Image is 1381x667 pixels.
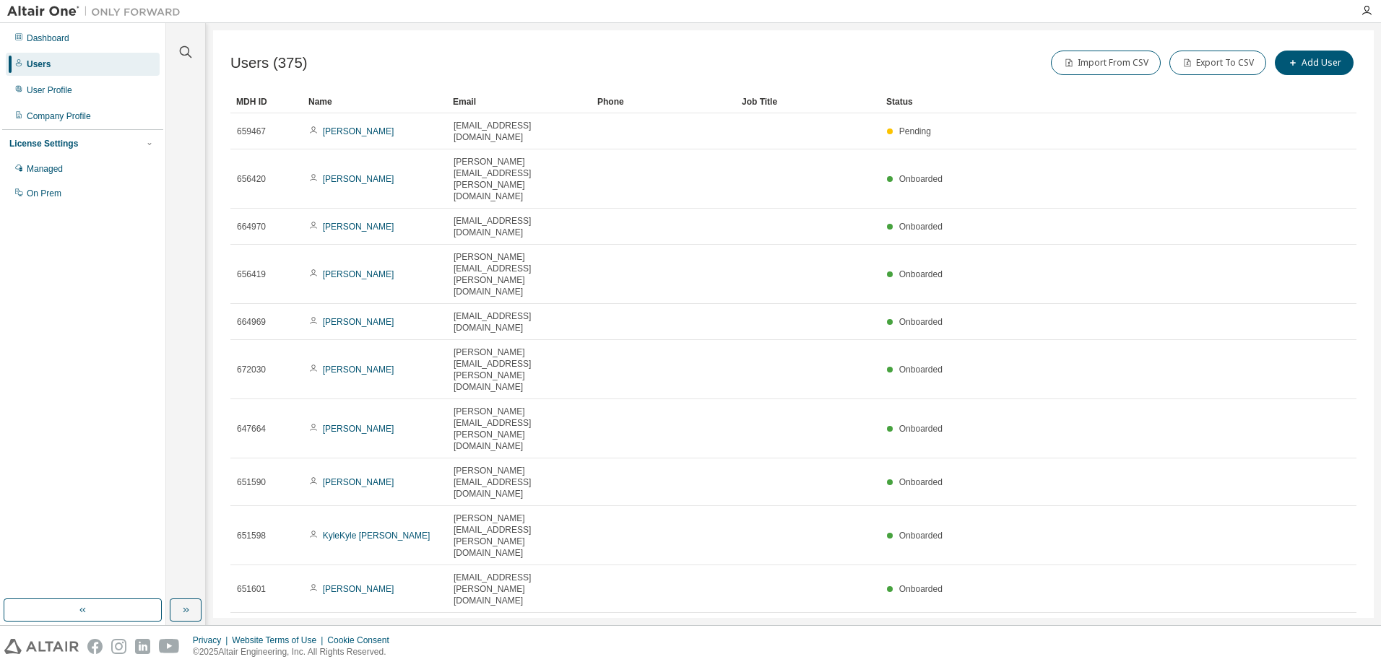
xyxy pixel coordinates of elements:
span: 659467 [237,126,266,137]
img: linkedin.svg [135,639,150,654]
span: Onboarded [899,222,943,232]
div: Name [308,90,441,113]
span: [PERSON_NAME][EMAIL_ADDRESS][PERSON_NAME][DOMAIN_NAME] [454,406,585,452]
span: Onboarded [899,317,943,327]
span: Onboarded [899,531,943,541]
span: [EMAIL_ADDRESS][DOMAIN_NAME] [454,310,585,333]
a: [PERSON_NAME] [323,126,394,136]
a: [PERSON_NAME] [323,222,394,232]
span: Onboarded [899,365,943,375]
a: KyleKyle [PERSON_NAME] [323,531,430,541]
div: Cookie Consent [327,635,397,646]
a: [PERSON_NAME] [323,424,394,434]
span: [EMAIL_ADDRESS][PERSON_NAME][DOMAIN_NAME] [454,572,585,606]
a: [PERSON_NAME] [323,317,394,327]
div: License Settings [9,138,78,149]
span: 664970 [237,221,266,232]
a: [PERSON_NAME] [323,584,394,594]
div: Company Profile [27,110,91,122]
div: Dashboard [27,32,69,44]
span: Onboarded [899,269,943,279]
img: Altair One [7,4,188,19]
a: [PERSON_NAME] [323,477,394,487]
div: Managed [27,163,63,175]
span: 651601 [237,583,266,595]
img: facebook.svg [87,639,103,654]
button: Import From CSV [1051,51,1161,75]
p: © 2025 Altair Engineering, Inc. All Rights Reserved. [193,646,398,658]
span: [PERSON_NAME][EMAIL_ADDRESS][PERSON_NAME][DOMAIN_NAME] [454,156,585,202]
span: Users (375) [230,55,308,71]
span: 656419 [237,269,266,280]
img: instagram.svg [111,639,126,654]
span: [PERSON_NAME][EMAIL_ADDRESS][PERSON_NAME][DOMAIN_NAME] [454,346,585,393]
span: 647664 [237,423,266,435]
span: [EMAIL_ADDRESS][DOMAIN_NAME] [454,120,585,143]
span: 651598 [237,530,266,541]
span: [PERSON_NAME][EMAIL_ADDRESS][PERSON_NAME][DOMAIN_NAME] [454,251,585,297]
span: 651590 [237,476,266,488]
div: On Prem [27,188,61,199]
a: [PERSON_NAME] [323,174,394,184]
span: 672030 [237,364,266,375]
div: Website Terms of Use [232,635,327,646]
a: [PERSON_NAME] [323,365,394,375]
span: Onboarded [899,584,943,594]
span: [PERSON_NAME][EMAIL_ADDRESS][DOMAIN_NAME] [454,465,585,500]
div: Job Title [742,90,875,113]
div: Phone [597,90,730,113]
div: Status [886,90,1281,113]
span: 664969 [237,316,266,328]
span: Onboarded [899,424,943,434]
span: Onboarded [899,174,943,184]
div: Users [27,58,51,70]
a: [PERSON_NAME] [323,269,394,279]
img: altair_logo.svg [4,639,79,654]
span: Pending [899,126,931,136]
span: [PERSON_NAME][EMAIL_ADDRESS][PERSON_NAME][DOMAIN_NAME] [454,513,585,559]
button: Export To CSV [1169,51,1266,75]
img: youtube.svg [159,639,180,654]
span: 656420 [237,173,266,185]
div: User Profile [27,84,72,96]
span: Onboarded [899,477,943,487]
button: Add User [1275,51,1354,75]
div: MDH ID [236,90,297,113]
span: [EMAIL_ADDRESS][DOMAIN_NAME] [454,215,585,238]
div: Email [453,90,586,113]
div: Privacy [193,635,232,646]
